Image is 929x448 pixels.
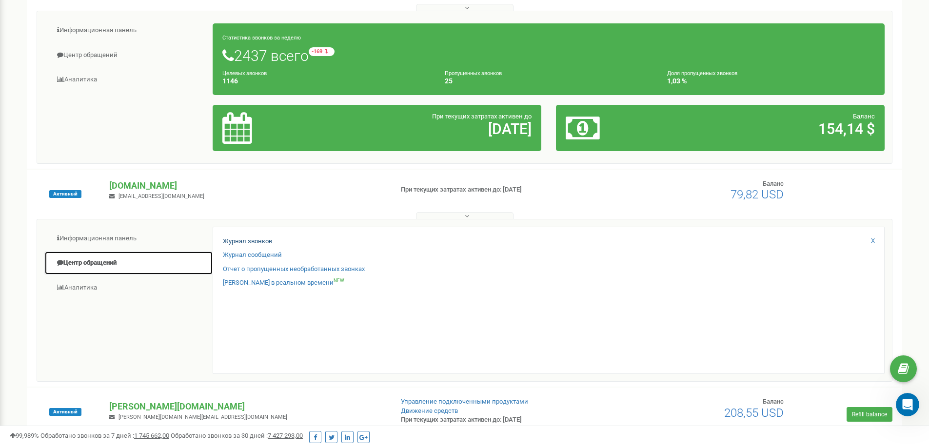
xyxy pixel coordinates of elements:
[109,400,385,413] p: [PERSON_NAME][DOMAIN_NAME]
[401,415,604,425] p: При текущих затратах активен до: [DATE]
[44,227,213,251] a: Информационная панель
[309,47,335,56] small: -169
[871,236,875,246] a: X
[763,398,784,405] span: Баланс
[667,70,737,77] small: Доля пропущенных звонков
[445,78,652,85] h4: 25
[171,432,303,439] span: Обработано звонков за 30 дней :
[134,432,169,439] u: 1 745 662,00
[222,78,430,85] h4: 1146
[847,407,892,422] a: Refill balance
[896,393,919,416] iframe: Intercom live chat
[44,251,213,275] a: Центр обращений
[330,121,532,137] h2: [DATE]
[432,113,532,120] span: При текущих затратах активен до
[119,414,287,420] span: [PERSON_NAME][DOMAIN_NAME][EMAIL_ADDRESS][DOMAIN_NAME]
[119,193,204,199] span: [EMAIL_ADDRESS][DOMAIN_NAME]
[401,407,458,414] a: Движение средств
[853,113,875,120] span: Баланс
[49,408,81,416] span: Активный
[401,398,528,405] a: Управление подключенными продуктами
[401,185,604,195] p: При текущих затратах активен до: [DATE]
[763,180,784,187] span: Баланс
[667,78,875,85] h4: 1,03 %
[334,278,344,283] sup: NEW
[724,406,784,420] span: 208,55 USD
[445,70,502,77] small: Пропущенных звонков
[223,251,282,260] a: Журнал сообщений
[222,35,301,41] small: Статистика звонков за неделю
[44,276,213,300] a: Аналитика
[49,190,81,198] span: Активный
[223,278,344,288] a: [PERSON_NAME] в реальном времениNEW
[109,179,385,192] p: [DOMAIN_NAME]
[223,237,272,246] a: Журнал звонков
[10,432,39,439] span: 99,989%
[673,121,875,137] h2: 154,14 $
[223,265,365,274] a: Отчет о пропущенных необработанных звонках
[222,70,267,77] small: Целевых звонков
[222,47,875,64] h1: 2437 всего
[731,188,784,201] span: 79,82 USD
[44,68,213,92] a: Аналитика
[40,432,169,439] span: Обработано звонков за 7 дней :
[268,432,303,439] u: 7 427 293,00
[44,19,213,42] a: Информационная панель
[44,43,213,67] a: Центр обращений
